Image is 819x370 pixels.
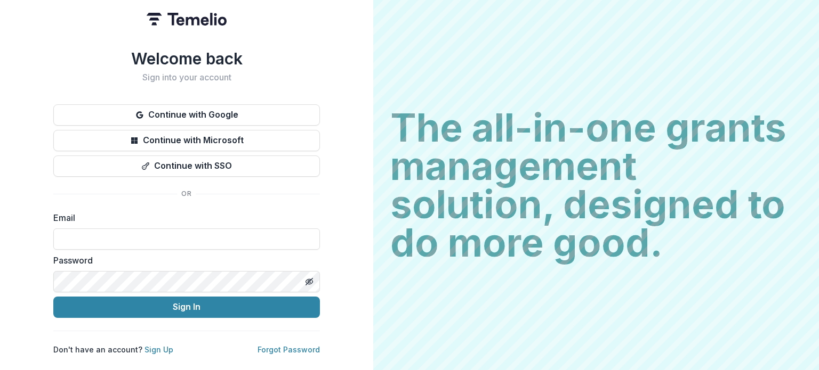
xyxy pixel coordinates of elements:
[53,72,320,83] h2: Sign into your account
[147,13,227,26] img: Temelio
[301,273,318,290] button: Toggle password visibility
[53,297,320,318] button: Sign In
[53,254,314,267] label: Password
[53,49,320,68] h1: Welcome back
[53,104,320,126] button: Continue with Google
[258,345,320,354] a: Forgot Password
[53,155,320,177] button: Continue with SSO
[144,345,173,354] a: Sign Up
[53,211,314,224] label: Email
[53,130,320,151] button: Continue with Microsoft
[53,344,173,355] p: Don't have an account?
